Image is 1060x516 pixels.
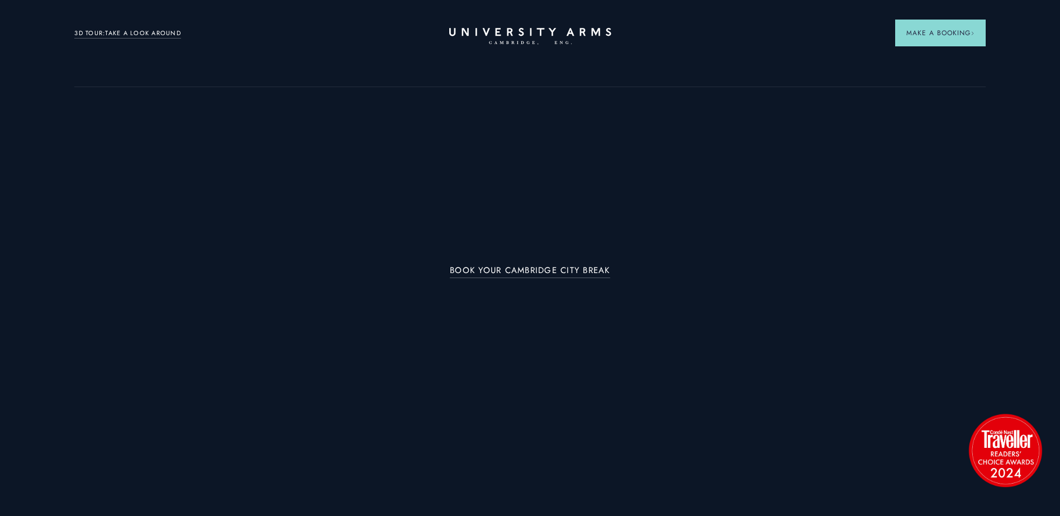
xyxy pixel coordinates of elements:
[971,31,975,35] img: Arrow icon
[450,266,610,279] a: BOOK YOUR CAMBRIDGE CITY BREAK
[906,28,975,38] span: Make a Booking
[74,28,181,39] a: 3D TOUR:TAKE A LOOK AROUND
[895,20,986,46] button: Make a BookingArrow icon
[449,28,611,45] a: Home
[963,408,1047,492] img: image-2524eff8f0c5d55edbf694693304c4387916dea5-1501x1501-png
